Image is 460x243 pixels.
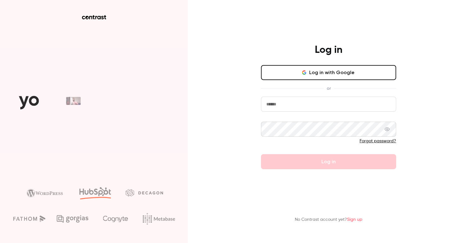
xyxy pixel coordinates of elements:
a: Forgot password? [360,139,396,143]
a: Sign up [347,217,362,222]
span: or [324,85,334,92]
button: Log in with Google [261,65,396,80]
img: decagon [125,189,163,196]
h4: Log in [315,44,342,56]
p: No Contrast account yet? [295,216,362,223]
